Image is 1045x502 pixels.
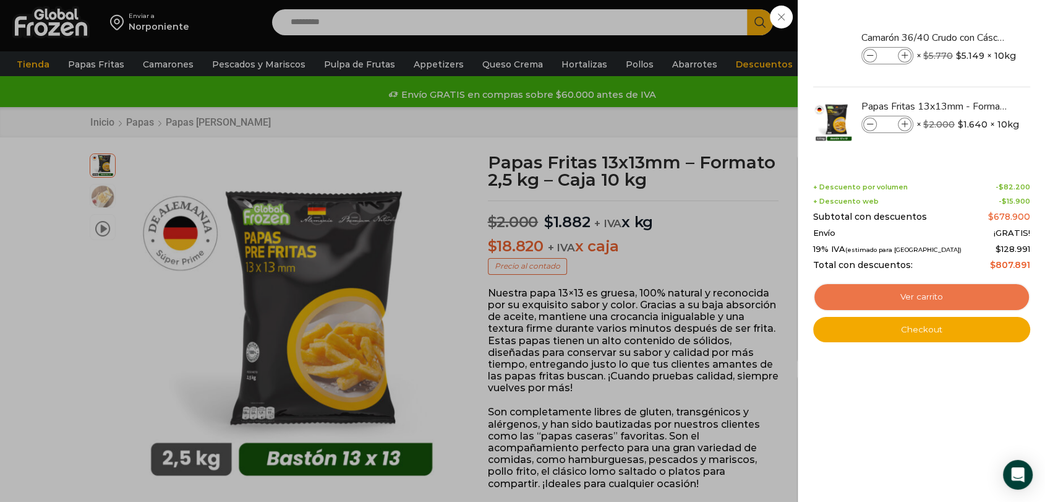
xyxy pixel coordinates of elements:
span: - [999,197,1030,206]
span: $ [956,50,962,62]
bdi: 1.640 [958,118,987,131]
span: ¡GRATIS! [994,228,1030,238]
span: $ [958,118,963,131]
a: Papas Fritas 13x13mm - Formato 2,5 kg - Caja 10 kg [861,100,1009,113]
a: Camarón 36/40 Crudo con Cáscara - Bronze - Caja 10 kg [861,31,1009,45]
bdi: 678.900 [988,211,1030,222]
span: Envío [813,228,835,238]
div: Open Intercom Messenger [1003,460,1033,490]
input: Product quantity [878,49,897,63]
span: Total con descuentos: [813,260,913,270]
span: - [996,183,1030,191]
bdi: 5.149 [956,50,984,62]
span: $ [1002,197,1007,206]
span: × × 10kg [916,116,1019,133]
span: $ [999,183,1004,191]
bdi: 807.891 [990,259,1030,270]
a: Ver carrito [813,283,1030,311]
span: $ [923,50,929,61]
span: 19% IVA [813,245,962,254]
input: Product quantity [878,118,897,131]
span: $ [996,244,1001,254]
bdi: 2.000 [923,119,955,130]
span: $ [990,259,996,270]
span: + Descuento web [813,197,879,206]
span: $ [923,119,929,130]
span: × × 10kg [916,47,1016,64]
a: Checkout [813,317,1030,343]
span: + Descuento por volumen [813,183,908,191]
span: 128.991 [996,244,1030,254]
span: $ [988,211,994,222]
small: (estimado para [GEOGRAPHIC_DATA]) [845,246,962,253]
bdi: 5.770 [923,50,953,61]
bdi: 15.900 [1002,197,1030,206]
bdi: 82.200 [999,183,1030,191]
span: Subtotal con descuentos [813,212,927,222]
